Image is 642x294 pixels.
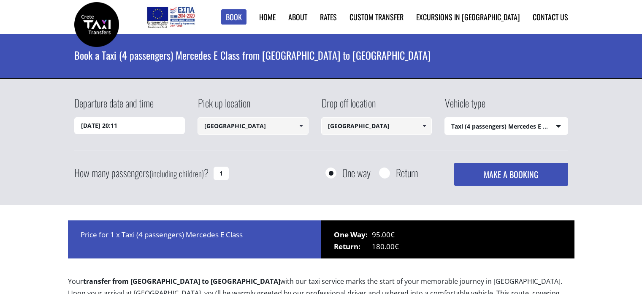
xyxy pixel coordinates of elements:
a: Excursions in [GEOGRAPHIC_DATA] [416,11,520,22]
label: Vehicle type [444,96,485,117]
span: One Way: [334,229,372,241]
b: transfer from [GEOGRAPHIC_DATA] to [GEOGRAPHIC_DATA] [83,277,280,286]
img: e-bannersEUERDF180X90.jpg [146,4,196,30]
span: Return: [334,241,372,253]
label: Departure date and time [74,96,154,117]
label: One way [342,168,371,178]
label: How many passengers ? [74,163,209,184]
a: Show All Items [294,117,308,135]
a: Custom Transfer [349,11,404,22]
small: (including children) [149,167,204,180]
a: Contact us [533,11,568,22]
div: Price for 1 x Taxi (4 passengers) Mercedes E Class [68,220,321,258]
label: Pick up location [198,96,250,117]
div: 95.00€ 180.00€ [321,220,574,258]
input: Select pickup location [198,117,309,135]
span: Taxi (4 passengers) Mercedes E Class [445,118,568,135]
a: Book [221,9,247,25]
h1: Book a Taxi (4 passengers) Mercedes E Class from [GEOGRAPHIC_DATA] to [GEOGRAPHIC_DATA] [74,34,568,76]
img: Crete Taxi Transfers | Book a Taxi transfer from Heraklion airport to Rethymnon city | Crete Taxi... [74,2,119,47]
a: Crete Taxi Transfers | Book a Taxi transfer from Heraklion airport to Rethymnon city | Crete Taxi... [74,19,119,28]
label: Return [396,168,418,178]
a: Home [259,11,276,22]
input: Select drop-off location [321,117,432,135]
a: Rates [320,11,337,22]
button: MAKE A BOOKING [454,163,568,186]
label: Drop off location [321,96,376,117]
a: Show All Items [417,117,431,135]
a: About [288,11,307,22]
